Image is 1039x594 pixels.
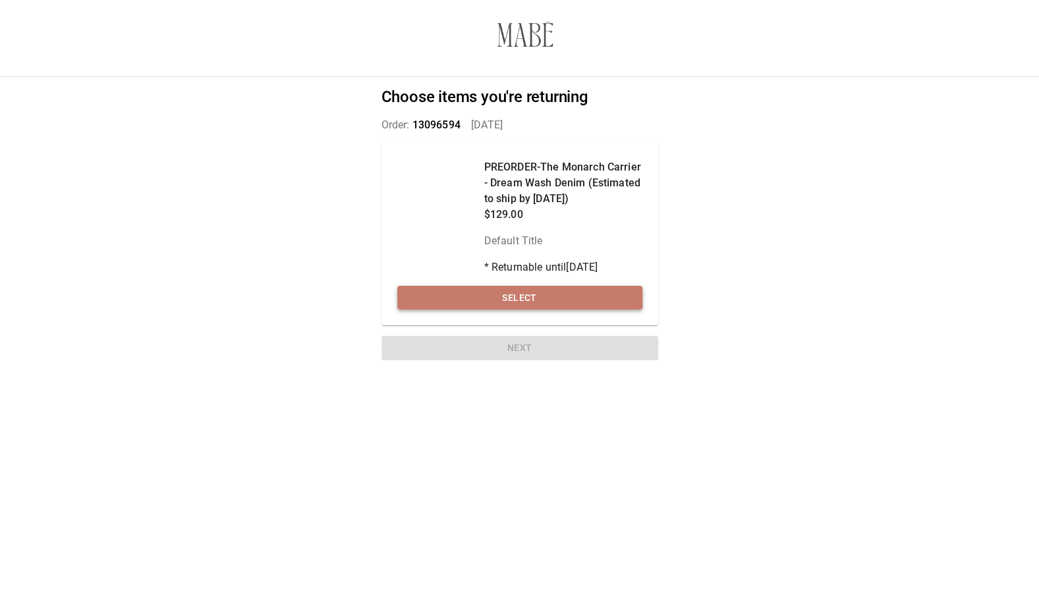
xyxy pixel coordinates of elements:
[412,119,461,131] span: 13096594
[381,88,658,107] h2: Choose items you're returning
[397,286,642,310] button: Select
[484,233,642,249] p: Default Title
[484,207,642,223] p: $129.00
[484,259,642,275] p: * Returnable until [DATE]
[497,10,553,67] img: 3671f2-3.myshopify.com-a63cb35b-e478-4aa6-86b9-acdf2590cc8d
[484,159,642,207] p: PREORDER-The Monarch Carrier - Dream Wash Denim (Estimated to ship by [DATE])
[381,117,658,133] p: Order: [DATE]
